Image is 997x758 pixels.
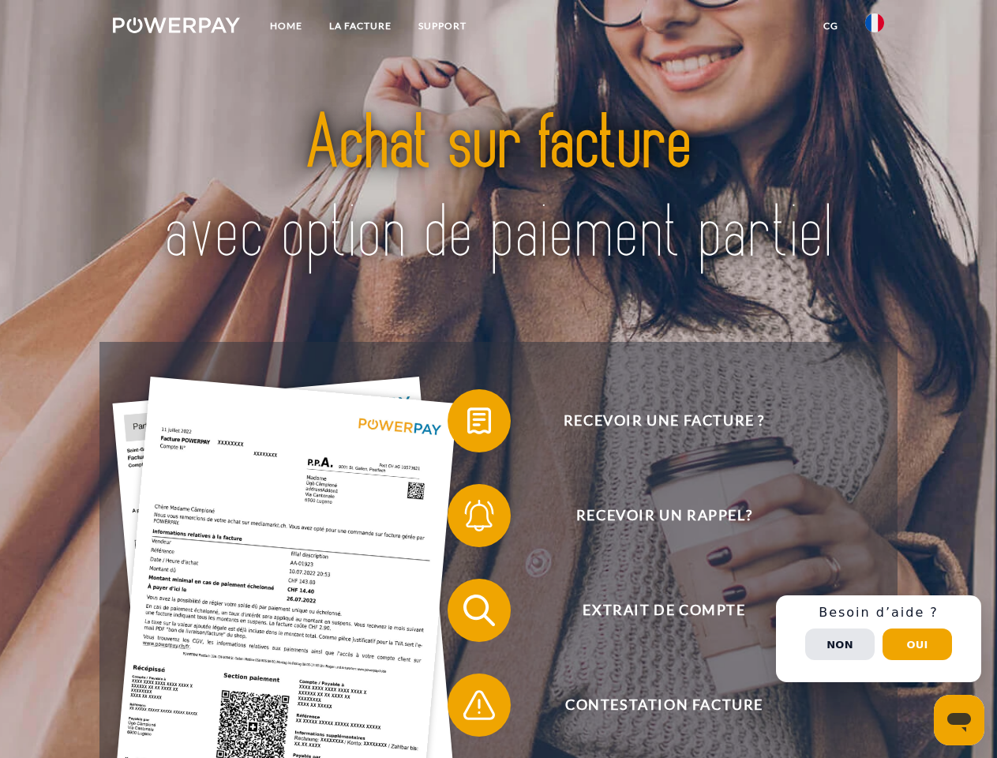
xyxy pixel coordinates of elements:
img: qb_search.svg [459,591,499,630]
span: Recevoir un rappel? [470,484,857,547]
button: Extrait de compte [448,579,858,642]
h3: Besoin d’aide ? [785,605,972,621]
button: Recevoir un rappel? [448,484,858,547]
button: Non [805,629,875,660]
span: Contestation Facture [470,674,857,737]
a: CG [810,12,852,40]
img: fr [865,13,884,32]
div: Schnellhilfe [776,595,981,682]
img: title-powerpay_fr.svg [151,76,846,302]
iframe: Bouton de lancement de la fenêtre de messagerie [934,695,984,745]
img: qb_bill.svg [459,401,499,441]
button: Oui [883,629,952,660]
a: Home [257,12,316,40]
span: Extrait de compte [470,579,857,642]
button: Recevoir une facture ? [448,389,858,452]
img: logo-powerpay-white.svg [113,17,240,33]
img: qb_warning.svg [459,685,499,725]
img: qb_bell.svg [459,496,499,535]
button: Contestation Facture [448,674,858,737]
span: Recevoir une facture ? [470,389,857,452]
a: LA FACTURE [316,12,405,40]
a: Support [405,12,480,40]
